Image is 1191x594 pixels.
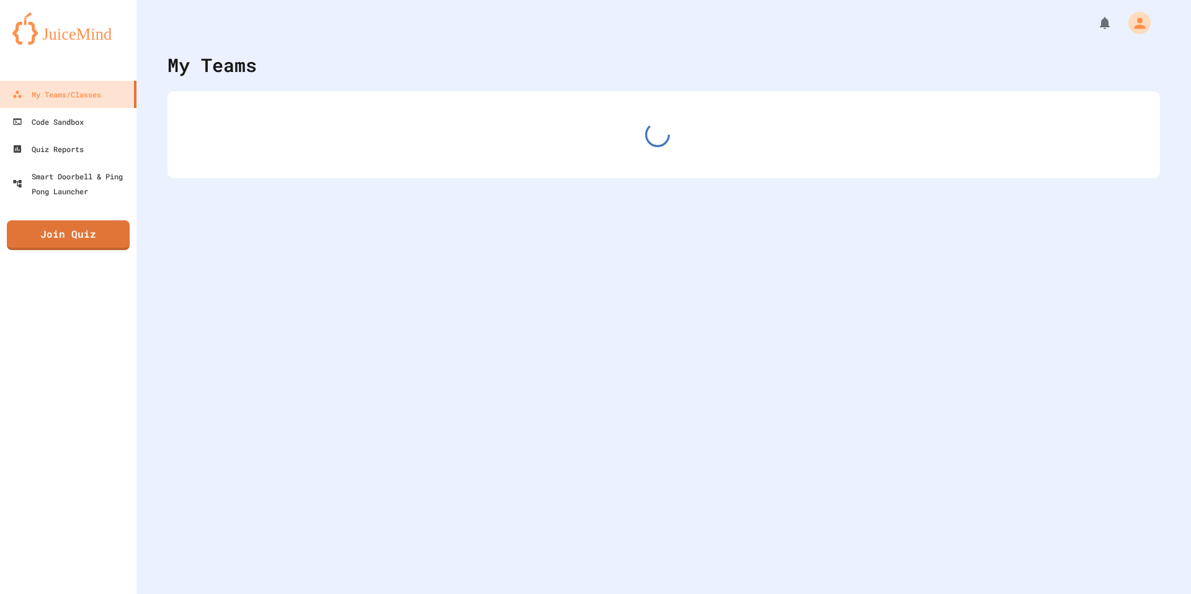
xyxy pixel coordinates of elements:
[167,51,257,79] div: My Teams
[12,169,132,199] div: Smart Doorbell & Ping Pong Launcher
[7,220,130,250] a: Join Quiz
[1074,12,1115,34] div: My Notifications
[12,87,101,102] div: My Teams/Classes
[1115,9,1154,37] div: My Account
[12,142,84,156] div: Quiz Reports
[12,114,84,129] div: Code Sandbox
[1139,544,1179,582] iframe: chat widget
[1088,490,1179,543] iframe: chat widget
[12,12,124,45] img: logo-orange.svg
